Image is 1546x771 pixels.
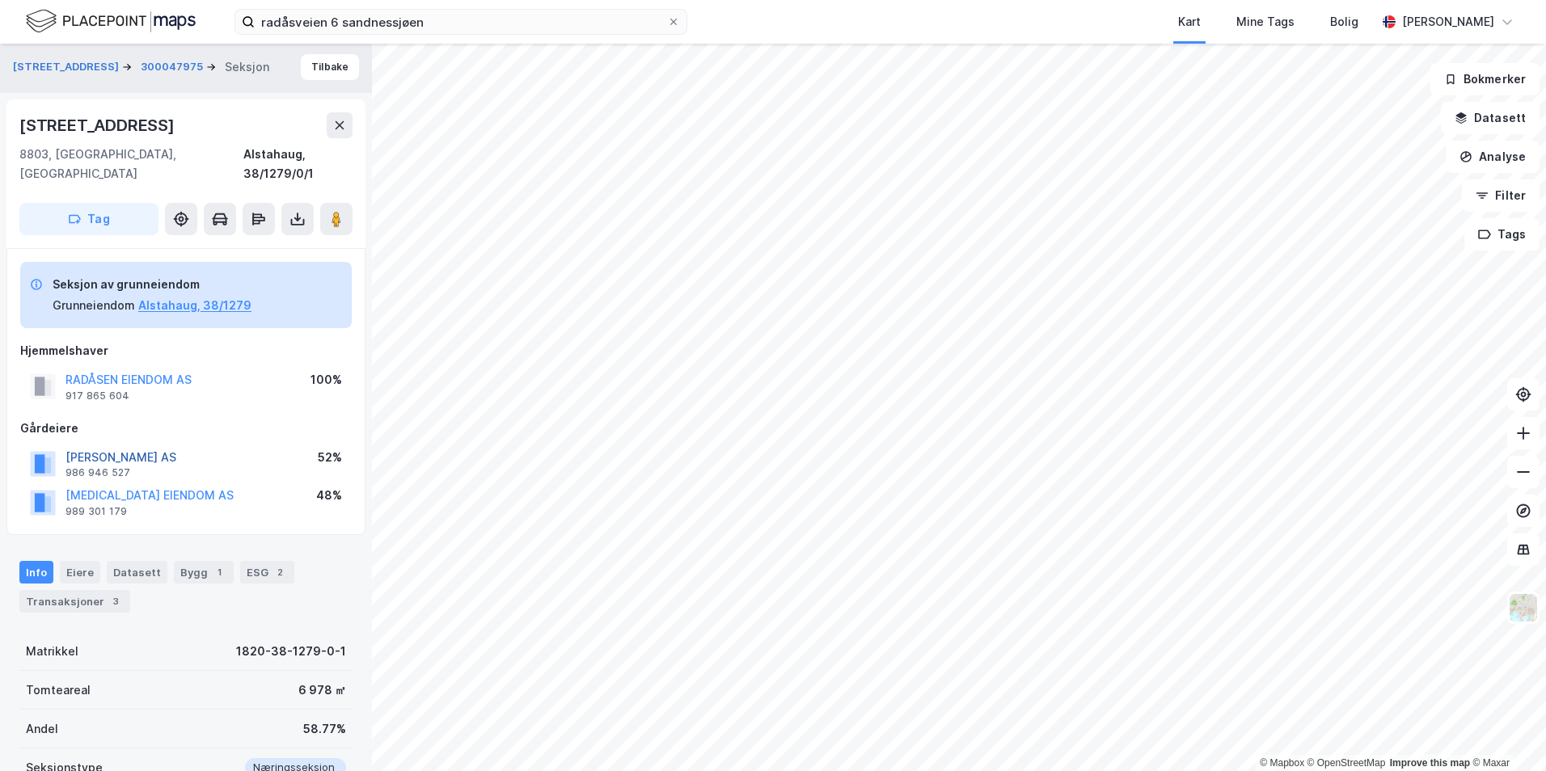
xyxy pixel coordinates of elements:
[65,505,127,518] div: 989 301 179
[1178,12,1201,32] div: Kart
[303,719,346,739] div: 58.77%
[26,7,196,36] img: logo.f888ab2527a4732fd821a326f86c7f29.svg
[1330,12,1358,32] div: Bolig
[1465,693,1546,771] iframe: Chat Widget
[1430,63,1540,95] button: Bokmerker
[53,296,135,315] div: Grunneiendom
[26,680,91,700] div: Tomteareal
[310,370,342,390] div: 100%
[272,564,288,580] div: 2
[26,642,78,661] div: Matrikkel
[138,296,251,315] button: Alstahaug, 38/1279
[1307,757,1386,769] a: OpenStreetMap
[107,561,167,584] div: Datasett
[1390,757,1470,769] a: Improve this map
[1402,12,1494,32] div: [PERSON_NAME]
[13,59,122,75] button: [STREET_ADDRESS]
[19,112,178,138] div: [STREET_ADDRESS]
[20,341,352,360] div: Hjemmelshaver
[1508,592,1539,623] img: Z
[1462,179,1540,212] button: Filter
[174,561,234,584] div: Bygg
[211,564,227,580] div: 1
[301,54,359,80] button: Tilbake
[318,448,342,467] div: 52%
[316,486,342,505] div: 48%
[19,561,53,584] div: Info
[243,145,353,183] div: Alstahaug, 38/1279/0/1
[108,593,124,609] div: 3
[141,59,206,75] button: 300047975
[65,390,129,402] div: 917 865 604
[1236,12,1295,32] div: Mine Tags
[240,561,294,584] div: ESG
[65,466,130,479] div: 986 946 527
[1465,693,1546,771] div: Kontrollprogram for chat
[236,642,346,661] div: 1820-38-1279-0-1
[60,561,100,584] div: Eiere
[298,680,346,700] div: 6 978 ㎡
[26,719,58,739] div: Andel
[20,419,352,438] div: Gårdeiere
[19,145,243,183] div: 8803, [GEOGRAPHIC_DATA], [GEOGRAPHIC_DATA]
[1441,102,1540,134] button: Datasett
[255,10,667,34] input: Søk på adresse, matrikkel, gårdeiere, leietakere eller personer
[1464,218,1540,251] button: Tags
[19,203,158,235] button: Tag
[1446,141,1540,173] button: Analyse
[225,57,269,77] div: Seksjon
[1260,757,1304,769] a: Mapbox
[53,275,251,294] div: Seksjon av grunneiendom
[19,590,130,613] div: Transaksjoner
